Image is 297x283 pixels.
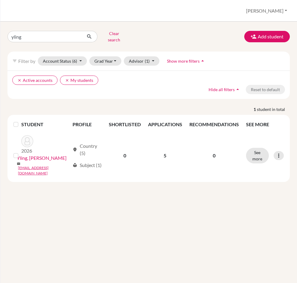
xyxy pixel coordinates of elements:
th: SHORTLISTED [105,117,144,132]
i: arrow_drop_up [235,86,241,92]
button: Clear search [97,29,131,44]
i: arrow_drop_up [200,58,206,64]
button: Add student [244,31,290,42]
i: clear [17,78,22,82]
span: mail [17,162,20,165]
input: Find student by name... [7,31,82,42]
p: 2026 [21,147,33,154]
th: APPLICATIONS [144,117,186,132]
button: Hide all filtersarrow_drop_up [203,85,246,94]
th: STUDENT [21,117,69,132]
button: Grad Year [89,56,122,66]
th: RECOMMENDATIONS [186,117,242,132]
th: PROFILE [69,117,105,132]
a: Yling, [PERSON_NAME] [17,154,67,162]
button: Account Status(6) [38,56,87,66]
span: Hide all filters [209,87,235,92]
img: Yling, Stefi Mei [21,135,33,147]
button: Reset to default [246,85,285,94]
p: 0 [189,152,239,159]
strong: 1 [254,106,257,112]
div: Country (5) [73,142,102,157]
span: local_library [73,163,77,168]
div: Subject (1) [73,162,102,169]
i: filter_list [12,58,17,63]
a: [EMAIL_ADDRESS][DOMAIN_NAME] [18,165,70,176]
span: student in total [257,106,290,112]
span: location_on [73,147,77,152]
span: (6) [72,58,77,64]
button: Show more filtersarrow_drop_up [162,56,211,66]
button: [PERSON_NAME] [243,5,290,16]
span: (1) [145,58,150,64]
span: Show more filters [167,58,200,64]
td: 5 [144,132,186,180]
th: SEE MORE [242,117,287,132]
button: Advisor(1) [124,56,159,66]
button: clearActive accounts [12,76,58,85]
button: clearMy students [60,76,98,85]
i: clear [65,78,69,82]
button: See more [246,148,269,163]
span: Filter by [18,58,35,64]
td: 0 [105,132,144,180]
